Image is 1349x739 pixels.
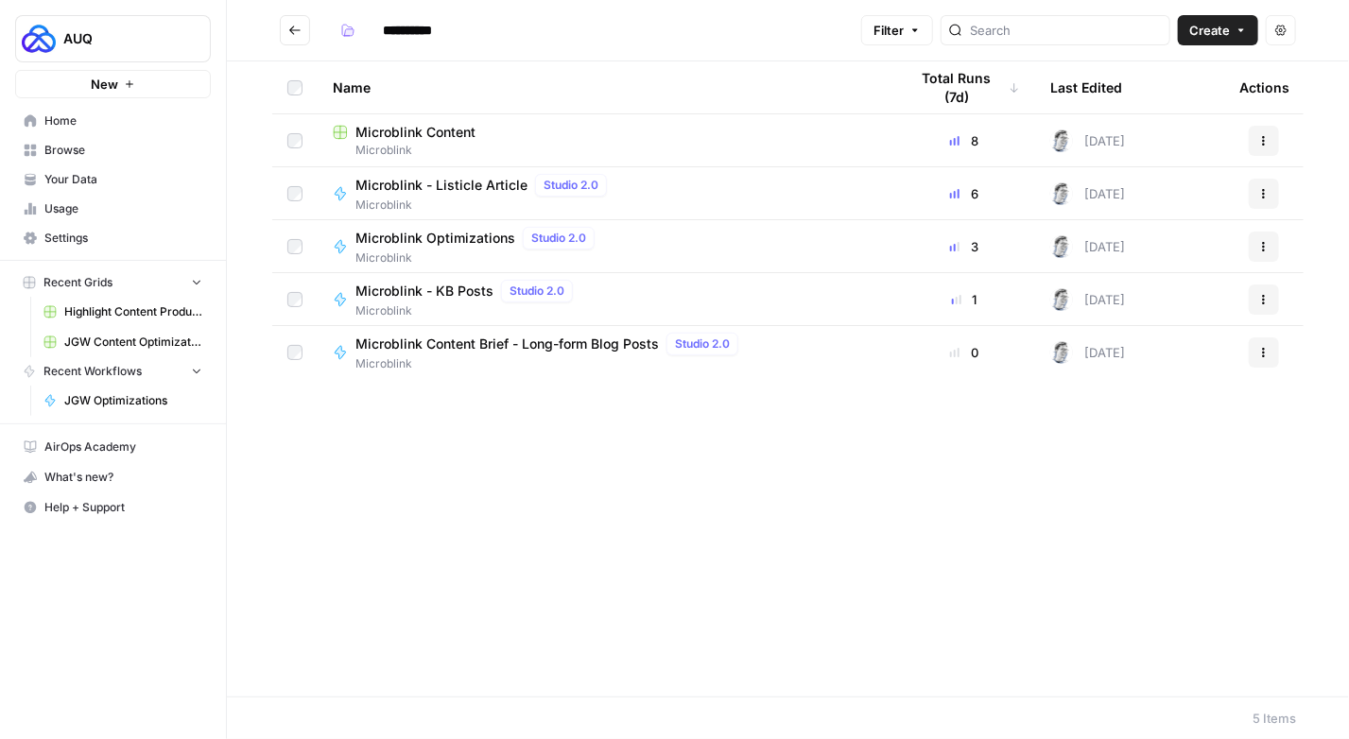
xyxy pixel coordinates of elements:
div: [DATE] [1050,129,1125,152]
span: Browse [44,142,202,159]
span: Studio 2.0 [675,335,730,352]
span: JGW Optimizations [64,392,202,409]
a: Microblink ContentMicroblink [333,123,878,159]
div: Name [333,61,878,113]
button: Recent Grids [15,268,211,297]
a: AirOps Academy [15,432,211,462]
img: 28dbpmxwbe1lgts1kkshuof3rm4g [1050,341,1073,364]
img: 28dbpmxwbe1lgts1kkshuof3rm4g [1050,182,1073,205]
a: Highlight Content Production [35,297,211,327]
a: JGW Optimizations [35,386,211,416]
span: AUQ [63,29,178,48]
span: Microblink Content Brief - Long-form Blog Posts [355,335,659,353]
div: Actions [1239,61,1289,113]
span: Studio 2.0 [544,177,598,194]
span: JGW Content Optimization [64,334,202,351]
div: 5 Items [1253,709,1296,728]
span: Microblink Content [355,123,476,142]
span: Studio 2.0 [531,230,586,247]
div: [DATE] [1050,341,1125,364]
div: 8 [908,131,1020,150]
a: Home [15,106,211,136]
span: Microblink - KB Posts [355,282,493,301]
a: Usage [15,194,211,224]
div: [DATE] [1050,182,1125,205]
a: Microblink - KB PostsStudio 2.0Microblink [333,280,878,319]
span: Recent Grids [43,274,112,291]
div: [DATE] [1050,288,1125,311]
span: Highlight Content Production [64,303,202,320]
div: Total Runs (7d) [908,61,1020,113]
span: New [91,75,118,94]
span: Help + Support [44,499,202,516]
a: JGW Content Optimization [35,327,211,357]
button: New [15,70,211,98]
div: What's new? [16,463,210,491]
img: 28dbpmxwbe1lgts1kkshuof3rm4g [1050,288,1073,311]
a: Your Data [15,164,211,195]
div: 3 [908,237,1020,256]
button: Workspace: AUQ [15,15,211,62]
span: Your Data [44,171,202,188]
span: Filter [873,21,904,40]
a: Settings [15,223,211,253]
span: Microblink - Listicle Article [355,176,527,195]
div: 0 [908,343,1020,362]
span: Studio 2.0 [510,283,564,300]
div: 1 [908,290,1020,309]
img: 28dbpmxwbe1lgts1kkshuof3rm4g [1050,129,1073,152]
a: Microblink Content Brief - Long-form Blog PostsStudio 2.0Microblink [333,333,878,372]
span: Settings [44,230,202,247]
div: Last Edited [1050,61,1122,113]
button: Filter [861,15,933,45]
button: What's new? [15,462,211,492]
span: Microblink [355,197,614,214]
span: Microblink [355,249,602,266]
span: Microblink [333,142,878,159]
img: 28dbpmxwbe1lgts1kkshuof3rm4g [1050,235,1073,258]
div: 6 [908,184,1020,203]
span: Microblink [355,302,580,319]
button: Create [1178,15,1258,45]
button: Recent Workflows [15,357,211,386]
div: [DATE] [1050,235,1125,258]
button: Help + Support [15,492,211,523]
a: Browse [15,135,211,165]
input: Search [970,21,1162,40]
span: Usage [44,200,202,217]
span: Microblink [355,355,746,372]
span: Home [44,112,202,129]
a: Microblink - Listicle ArticleStudio 2.0Microblink [333,174,878,214]
a: Microblink OptimizationsStudio 2.0Microblink [333,227,878,266]
img: AUQ Logo [22,22,56,56]
button: Go back [280,15,310,45]
span: Microblink Optimizations [355,229,515,248]
span: AirOps Academy [44,438,202,455]
span: Recent Workflows [43,363,142,380]
span: Create [1189,21,1230,40]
